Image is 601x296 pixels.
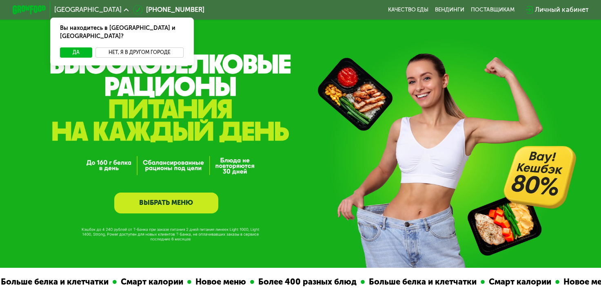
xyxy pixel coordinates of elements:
[54,7,122,13] span: [GEOGRAPHIC_DATA]
[60,47,92,58] button: Да
[388,7,428,13] a: Качество еды
[115,276,185,288] div: Смарт калории
[471,7,515,13] div: поставщикам
[535,5,588,15] div: Личный кабинет
[435,7,464,13] a: Вендинги
[252,276,359,288] div: Более 400 разных блюд
[363,276,479,288] div: Больше белка и клетчатки
[133,5,205,15] a: [PHONE_NUMBER]
[483,276,553,288] div: Смарт калории
[189,276,248,288] div: Новое меню
[114,193,218,213] a: ВЫБРАТЬ МЕНЮ
[95,47,184,58] button: Нет, я в другом городе
[50,18,194,48] div: Вы находитесь в [GEOGRAPHIC_DATA] и [GEOGRAPHIC_DATA]?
